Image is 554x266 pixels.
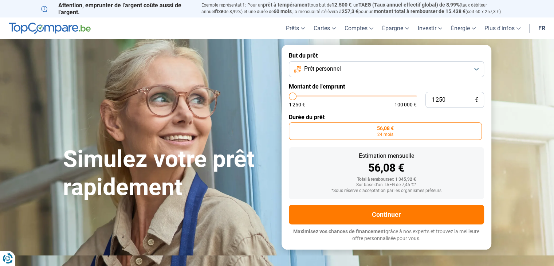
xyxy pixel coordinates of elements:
[41,2,193,16] p: Attention, emprunter de l'argent coûte aussi de l'argent.
[289,52,484,59] label: But du prêt
[309,17,340,39] a: Cartes
[331,2,351,8] span: 12.500 €
[475,97,478,103] span: €
[534,17,550,39] a: fr
[289,102,305,107] span: 1 250 €
[293,228,385,234] span: Maximisez vos chances de financement
[377,132,393,137] span: 24 mois
[289,205,484,224] button: Continuer
[201,2,513,15] p: Exemple représentatif : Pour un tous but de , un (taux débiteur annuel de 8,99%) et une durée de ...
[378,17,413,39] a: Épargne
[295,188,478,193] div: *Sous réserve d'acceptation par les organismes prêteurs
[274,8,292,14] span: 60 mois
[480,17,525,39] a: Plus d'infos
[377,126,394,131] span: 56,08 €
[295,163,478,173] div: 56,08 €
[289,83,484,90] label: Montant de l'emprunt
[447,17,480,39] a: Énergie
[295,153,478,159] div: Estimation mensuelle
[289,228,484,242] p: grâce à nos experts et trouvez la meilleure offre personnalisée pour vous.
[9,23,91,34] img: TopCompare
[394,102,417,107] span: 100 000 €
[289,61,484,77] button: Prêt personnel
[289,114,484,121] label: Durée du prêt
[263,2,309,8] span: prêt à tempérament
[63,145,273,202] h1: Simulez votre prêt rapidement
[282,17,309,39] a: Prêts
[358,2,460,8] span: TAEG (Taux annuel effectif global) de 8,99%
[295,183,478,188] div: Sur base d'un TAEG de 7,45 %*
[295,177,478,182] div: Total à rembourser: 1 345,92 €
[215,8,224,14] span: fixe
[340,17,378,39] a: Comptes
[342,8,358,14] span: 257,3 €
[413,17,447,39] a: Investir
[374,8,465,14] span: montant total à rembourser de 15.438 €
[304,65,341,73] span: Prêt personnel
